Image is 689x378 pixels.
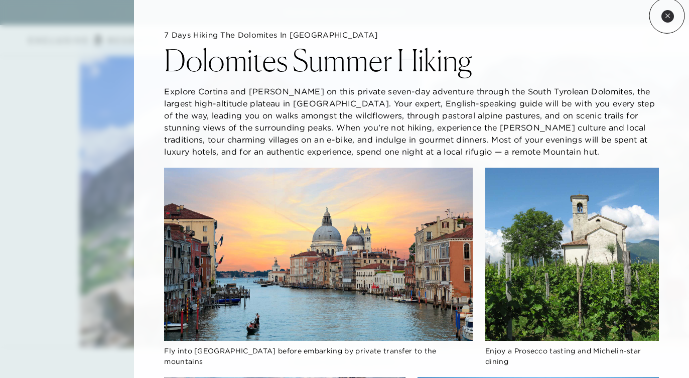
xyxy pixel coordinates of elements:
[164,85,659,158] p: Explore Cortina and [PERSON_NAME] on this private seven-day adventure through the South Tyrolean ...
[164,30,659,40] h5: 7 Days Hiking the Dolomites in [GEOGRAPHIC_DATA]
[164,45,472,75] h2: Dolomites Summer Hiking
[643,332,689,378] iframe: Qualified Messenger
[164,346,436,366] span: Fly into [GEOGRAPHIC_DATA] before embarking by private transfer to the mountains
[485,346,641,366] span: Enjoy a Prosecco tasting and Michelin-star dining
